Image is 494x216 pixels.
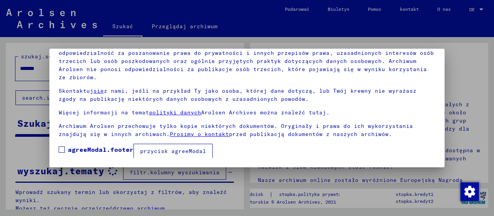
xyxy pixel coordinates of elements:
font: przycisk agreeModal [140,148,206,155]
a: Prosimy o kontakt [170,131,229,138]
font: Skontaktuj [59,87,93,94]
font: Więcej informacji na temat [59,109,149,116]
a: się [93,87,104,94]
font: agreeModal.footer [68,146,134,153]
button: przycisk agreeModal [134,144,213,158]
a: polityki danych [149,109,201,116]
font: z nami, jeśli na przykład Ty jako osoba, której dane dotyczą, lub Twój krewny nie wyrażasz zgody ... [59,87,416,102]
font: przed publikacją dokumentów z naszych archiwów. [229,131,392,138]
font: Archiwum Arolsen przechowuje tylko kopie niektórych dokumentów. Oryginały i prawa do ich wykorzys... [59,122,413,138]
img: Zmiana zgody [460,182,479,201]
font: Prosimy pamiętać, że ten portal poświęcony prześladowaniom nazistowskim zawiera wrażliwe dane dot... [59,33,434,81]
font: Arolsen Archives można znaleźć tutaj. [201,109,330,116]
